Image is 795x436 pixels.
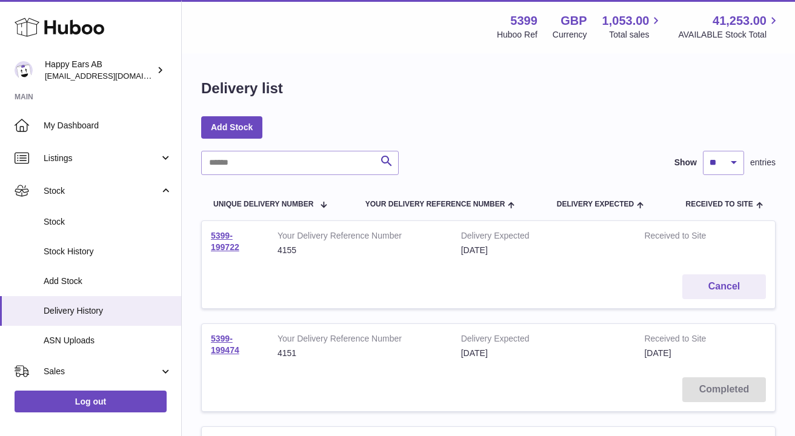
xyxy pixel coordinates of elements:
[644,333,729,348] strong: Received to Site
[750,157,776,168] span: entries
[15,61,33,79] img: 3pl@happyearsearplugs.com
[461,348,627,359] div: [DATE]
[44,305,172,317] span: Delivery History
[365,200,505,208] span: Your Delivery Reference Number
[201,79,283,98] h1: Delivery list
[682,274,766,299] button: Cancel
[44,120,172,131] span: My Dashboard
[644,348,671,358] span: [DATE]
[674,157,697,168] label: Show
[44,185,159,197] span: Stock
[609,29,663,41] span: Total sales
[461,245,627,256] div: [DATE]
[278,245,443,256] div: 4155
[602,13,664,41] a: 1,053.00 Total sales
[602,13,650,29] span: 1,053.00
[15,391,167,412] a: Log out
[686,200,753,208] span: Received to Site
[44,246,172,257] span: Stock History
[461,333,627,348] strong: Delivery Expected
[461,230,627,245] strong: Delivery Expected
[644,230,729,245] strong: Received to Site
[44,366,159,377] span: Sales
[44,153,159,164] span: Listings
[211,334,239,355] a: 5399-199474
[510,13,537,29] strong: 5399
[278,348,443,359] div: 4151
[44,276,172,287] span: Add Stock
[213,200,313,208] span: Unique Delivery Number
[201,116,262,138] a: Add Stock
[44,216,172,228] span: Stock
[45,59,154,82] div: Happy Ears AB
[44,335,172,346] span: ASN Uploads
[497,29,537,41] div: Huboo Ref
[678,13,780,41] a: 41,253.00 AVAILABLE Stock Total
[557,200,634,208] span: Delivery Expected
[278,333,443,348] strong: Your Delivery Reference Number
[713,13,767,29] span: 41,253.00
[211,231,239,252] a: 5399-199722
[678,29,780,41] span: AVAILABLE Stock Total
[553,29,587,41] div: Currency
[560,13,587,29] strong: GBP
[278,230,443,245] strong: Your Delivery Reference Number
[45,71,178,81] span: [EMAIL_ADDRESS][DOMAIN_NAME]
